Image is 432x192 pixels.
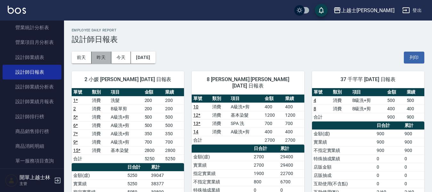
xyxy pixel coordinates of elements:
td: 500 [386,96,405,104]
th: 類別 [90,88,109,96]
td: 900 [386,113,405,121]
td: 350 [143,129,164,138]
button: 前天 [72,52,92,63]
td: 900 [375,146,403,154]
td: 38377 [149,179,184,188]
td: A級洗+剪 [229,128,263,136]
td: 39047 [149,171,184,179]
td: 6700 [279,178,304,186]
td: A級洗+剪 [109,129,143,138]
td: 0 [375,163,403,171]
th: 累計 [149,163,184,171]
a: 商品銷售排行榜 [3,124,61,139]
td: 2700 [284,136,304,144]
td: 29400 [279,153,304,161]
td: 200 [164,96,184,104]
td: 0 [403,163,424,171]
button: 昨天 [92,52,111,63]
td: 29400 [279,161,304,169]
a: 設計師業績月報表 [3,94,61,109]
td: 互助使用(不含點) [312,179,375,188]
td: 900 [403,146,424,154]
td: 消費 [211,111,229,119]
td: 500 [164,121,184,129]
button: save [315,4,328,17]
td: 不指定實業績 [192,178,252,186]
td: 0 [375,171,403,179]
td: 金額(虛) [72,171,126,179]
td: B級洗+剪 [351,104,386,113]
th: 累計 [403,121,424,130]
td: 2800 [143,146,164,154]
td: 指定實業績 [192,169,252,178]
button: 上越士[PERSON_NAME] [331,4,397,17]
td: 消費 [331,96,350,104]
td: 400 [284,103,304,111]
td: 900 [375,129,403,138]
td: 2800 [164,146,184,154]
td: 店販金額 [312,163,375,171]
td: 0 [375,154,403,163]
span: 37 千芊芊 [DATE] 日報表 [320,76,417,83]
td: 實業績 [72,179,126,188]
td: 消費 [90,96,109,104]
h3: 設計師日報表 [72,35,424,44]
table: a dense table [72,88,184,163]
a: 單一服務項目查詢 [3,154,61,168]
td: 200 [143,104,164,113]
td: 實業績 [312,138,375,146]
td: 500 [143,113,164,121]
td: 900 [405,113,424,121]
th: 項目 [351,88,386,96]
button: 今天 [111,52,131,63]
td: 5250 [143,154,164,163]
a: 設計師業績分析表 [3,79,61,94]
th: 業績 [405,88,424,96]
th: 項目 [229,95,263,103]
td: 2700 [252,161,279,169]
td: 200 [143,96,164,104]
th: 累計 [279,145,304,153]
td: 基本染髮 [229,111,263,119]
td: 900 [403,129,424,138]
a: 店販抽成明細 [3,169,61,183]
a: 營業項目月分析表 [3,35,61,50]
th: 金額 [386,88,405,96]
td: 合計 [312,113,331,121]
td: 合計 [72,154,90,163]
td: 400 [263,128,284,136]
td: B級洗+剪 [351,96,386,104]
span: 2 小媛 [PERSON_NAME] [DATE] 日報表 [79,76,176,83]
button: [DATE] [131,52,155,63]
td: A級洗+剪 [229,103,263,111]
td: 400 [263,103,284,111]
td: 400 [386,104,405,113]
td: 基本染髮 [109,146,143,154]
a: 8 [314,106,316,111]
td: 消費 [211,128,229,136]
th: 單號 [312,88,331,96]
div: 上越士[PERSON_NAME] [341,6,395,14]
td: 500 [405,96,424,104]
img: Logo [8,6,26,14]
td: 350 [164,129,184,138]
h5: 開單上越士林 [20,174,52,181]
th: 單號 [192,95,210,103]
td: 1200 [284,111,304,119]
td: 0 [403,179,424,188]
th: 日合計 [375,121,403,130]
th: 日合計 [126,163,149,171]
table: a dense table [312,88,424,121]
a: 14 [193,129,198,134]
a: 設計師排行榜 [3,109,61,124]
td: 900 [403,138,424,146]
td: 消費 [90,113,109,121]
table: a dense table [192,95,304,145]
td: 5250 [126,179,149,188]
td: B級單剪 [109,104,143,113]
p: 主管 [20,181,52,187]
td: 700 [284,119,304,128]
th: 類別 [331,88,350,96]
a: 4 [314,98,316,103]
td: 400 [284,128,304,136]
